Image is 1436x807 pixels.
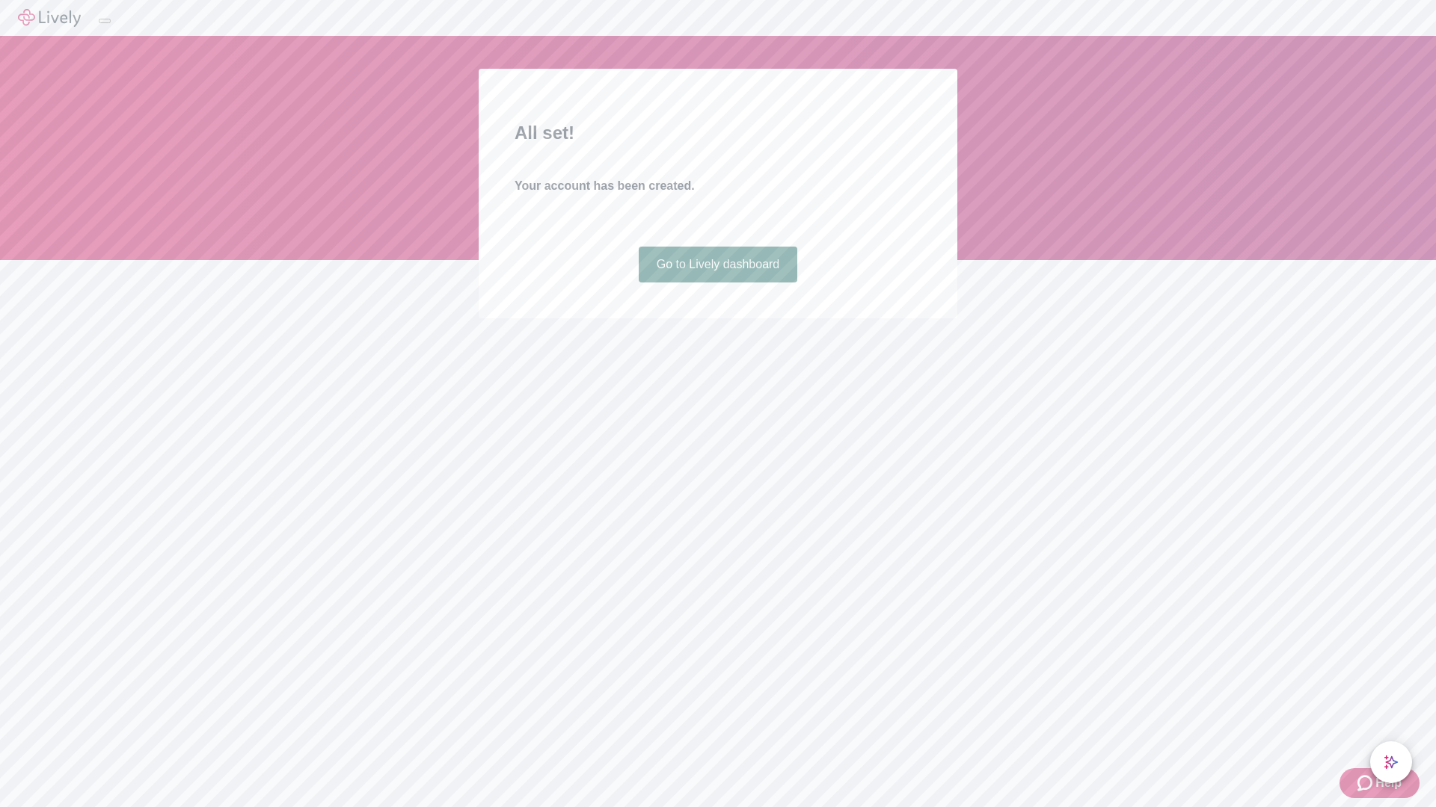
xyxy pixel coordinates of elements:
[99,19,111,23] button: Log out
[639,247,798,282] a: Go to Lively dashboard
[515,177,921,195] h4: Your account has been created.
[18,9,81,27] img: Lively
[1384,755,1399,770] svg: Lively AI Assistant
[1375,774,1402,792] span: Help
[1370,741,1412,783] button: chat
[1357,774,1375,792] svg: Zendesk support icon
[1340,768,1420,798] button: Zendesk support iconHelp
[515,120,921,146] h2: All set!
